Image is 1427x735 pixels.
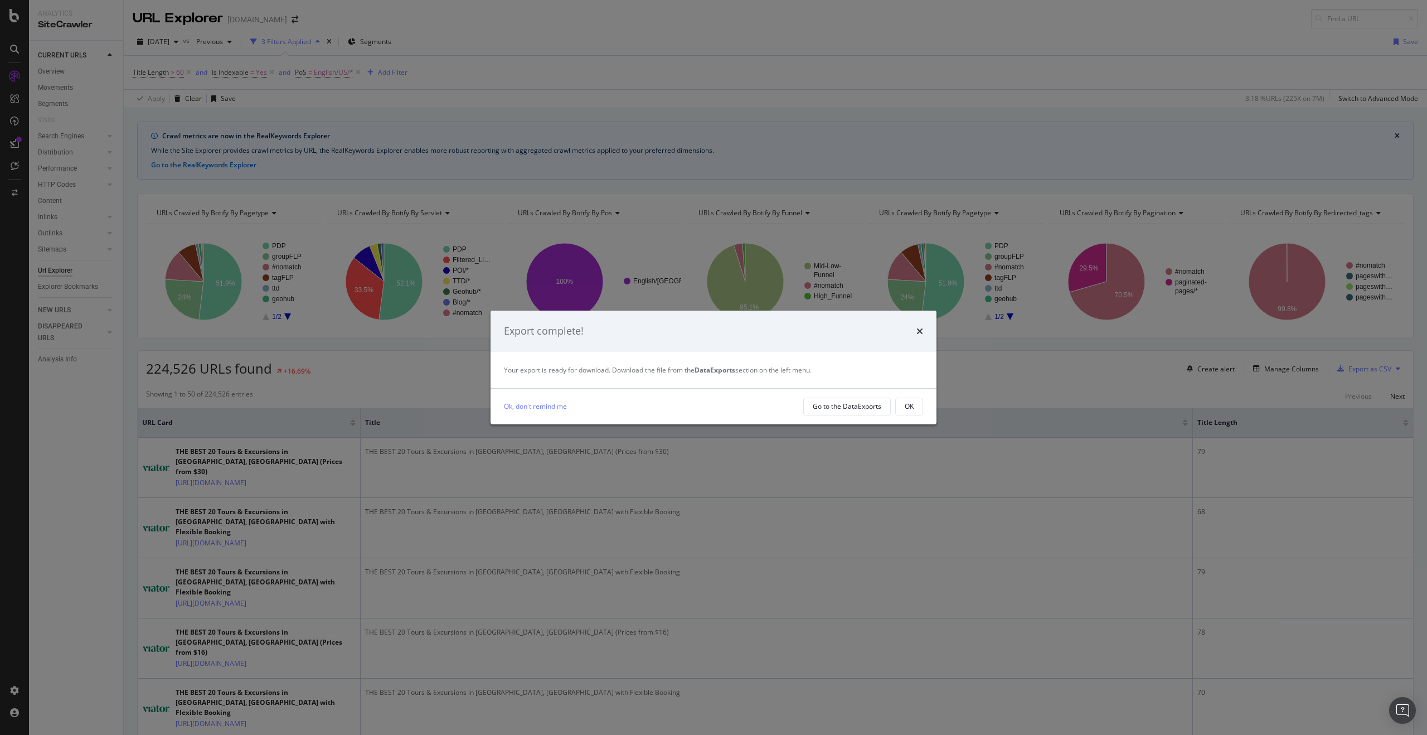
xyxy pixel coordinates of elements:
span: section on the left menu. [695,365,812,375]
div: Export complete! [504,324,584,339]
strong: DataExports [695,365,735,375]
div: Your export is ready for download. Download the file from the [504,365,923,375]
div: modal [491,311,936,424]
div: Go to the DataExports [813,402,881,411]
a: Ok, don't remind me [504,400,567,412]
div: times [916,324,923,339]
button: Go to the DataExports [803,398,891,415]
button: OK [895,398,923,415]
div: OK [905,402,914,411]
div: Open Intercom Messenger [1389,697,1416,724]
